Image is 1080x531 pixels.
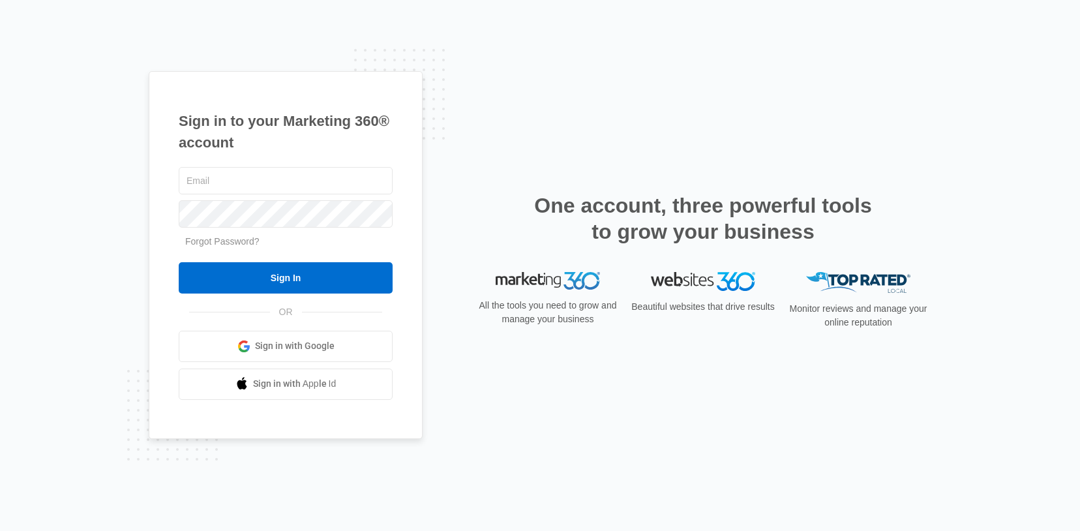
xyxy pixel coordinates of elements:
[530,192,876,245] h2: One account, three powerful tools to grow your business
[179,331,393,362] a: Sign in with Google
[785,302,931,329] p: Monitor reviews and manage your online reputation
[651,272,755,291] img: Websites 360
[270,305,302,319] span: OR
[255,339,335,353] span: Sign in with Google
[253,377,337,391] span: Sign in with Apple Id
[179,262,393,294] input: Sign In
[475,299,621,326] p: All the tools you need to grow and manage your business
[179,369,393,400] a: Sign in with Apple Id
[806,272,910,294] img: Top Rated Local
[179,110,393,153] h1: Sign in to your Marketing 360® account
[185,236,260,247] a: Forgot Password?
[179,167,393,194] input: Email
[496,272,600,290] img: Marketing 360
[630,300,776,314] p: Beautiful websites that drive results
